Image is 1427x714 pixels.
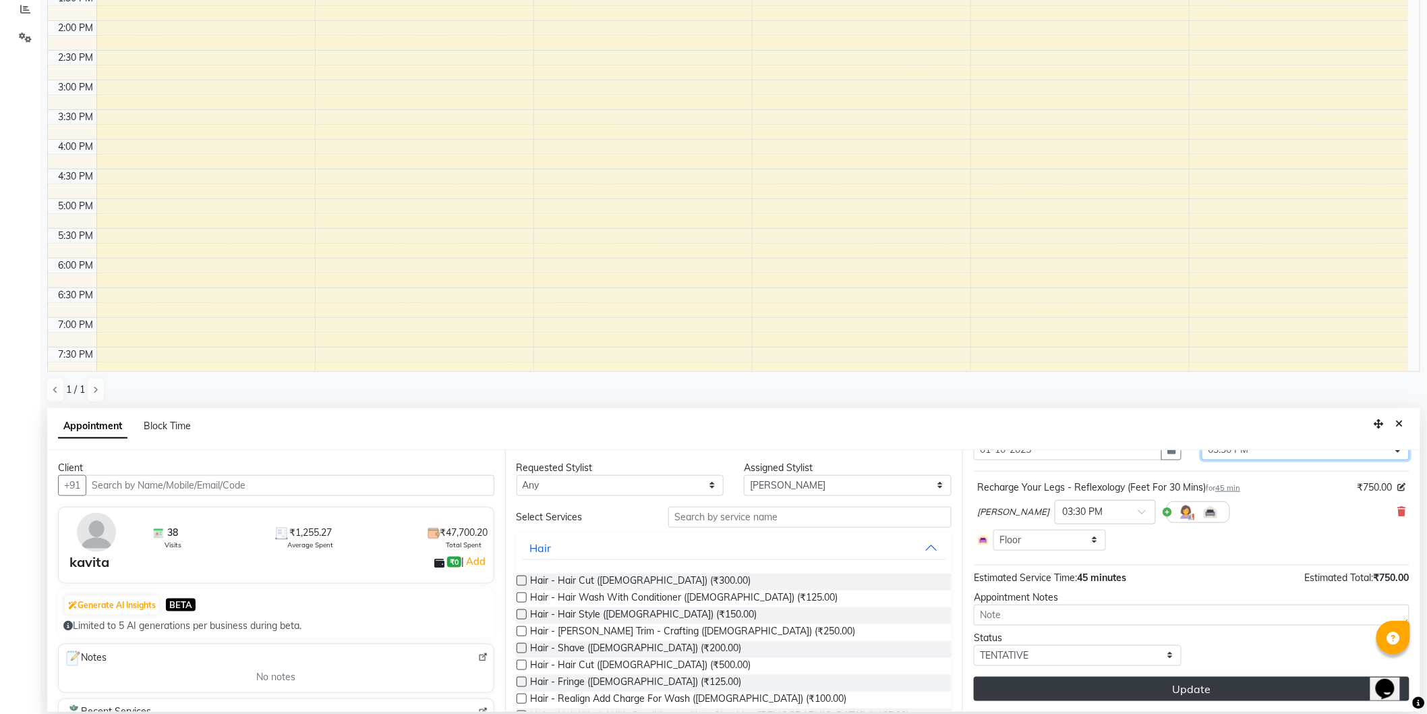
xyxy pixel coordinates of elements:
div: 5:30 PM [56,229,96,243]
span: [PERSON_NAME] [977,505,1049,519]
span: 1 / 1 [66,383,85,397]
div: 7:30 PM [56,348,96,362]
button: Close [1390,414,1409,435]
span: Visits [165,540,181,550]
span: Estimated Total: [1305,572,1374,584]
span: 45 minutes [1077,572,1126,584]
div: 2:00 PM [56,21,96,35]
span: ₹47,700.20 [440,526,488,540]
span: 38 [167,526,178,540]
div: Select Services [506,510,658,524]
div: 6:00 PM [56,258,96,273]
span: ₹750.00 [1358,480,1393,495]
div: Client [58,461,494,475]
div: Hair [530,540,552,556]
span: Estimated Service Time: [974,572,1077,584]
div: 3:30 PM [56,110,96,124]
span: Hair - [PERSON_NAME] Trim - Crafting ([DEMOGRAPHIC_DATA]) (₹250.00) [531,624,856,641]
span: Block Time [144,420,191,432]
span: Hair - Hair Cut ([DEMOGRAPHIC_DATA]) (₹300.00) [531,574,751,591]
iframe: chat widget [1370,660,1414,701]
span: BETA [166,599,196,611]
input: Search by service name [668,507,952,528]
i: Edit price [1398,483,1406,491]
img: Interior.png [977,534,989,546]
a: Add [464,553,488,570]
img: Interior.png [1202,504,1219,520]
div: Requested Stylist [517,461,724,475]
div: Limited to 5 AI generations per business during beta. [63,619,489,633]
button: Hair [522,536,947,560]
div: Appointment Notes [974,591,1409,605]
span: ₹1,255.27 [289,526,332,540]
span: Hair - Realign Add Charge For Wash ([DEMOGRAPHIC_DATA]) (₹100.00) [531,692,847,709]
div: 5:00 PM [56,199,96,213]
span: Notes [64,650,107,667]
span: Total Spent [446,540,482,550]
div: 7:00 PM [56,318,96,332]
span: ₹0 [447,557,461,568]
input: yyyy-mm-dd [974,439,1162,460]
button: Update [974,677,1409,701]
span: Hair - Hair Style ([DEMOGRAPHIC_DATA]) (₹150.00) [531,607,757,624]
span: No notes [256,670,295,684]
span: ₹750.00 [1374,572,1409,584]
img: Hairdresser.png [1178,504,1194,520]
div: 3:00 PM [56,80,96,94]
span: Appointment [58,414,127,439]
div: Status [974,631,1182,645]
div: kavita [69,552,109,572]
div: 2:30 PM [56,51,96,65]
span: Hair - Hair Wash With Conditioner ([DEMOGRAPHIC_DATA]) (₹125.00) [531,591,838,607]
button: Generate AI Insights [65,596,159,615]
div: Assigned Stylist [744,461,952,475]
span: Hair - Hair Cut ([DEMOGRAPHIC_DATA]) (₹500.00) [531,658,751,675]
div: 6:30 PM [56,288,96,302]
small: for [1206,483,1240,493]
button: +91 [58,475,86,496]
img: avatar [77,513,116,552]
input: Search by Name/Mobile/Email/Code [86,475,494,496]
span: 45 min [1215,483,1240,493]
span: Hair - Fringe ([DEMOGRAPHIC_DATA]) (₹125.00) [531,675,742,692]
div: 4:30 PM [56,169,96,184]
span: Average Spent [288,540,334,550]
span: | [461,553,488,570]
span: Hair - Shave ([DEMOGRAPHIC_DATA]) (₹200.00) [531,641,742,658]
div: 4:00 PM [56,140,96,154]
div: Recharge Your Legs - Reflexology (Feet For 30 Mins) [977,480,1240,495]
